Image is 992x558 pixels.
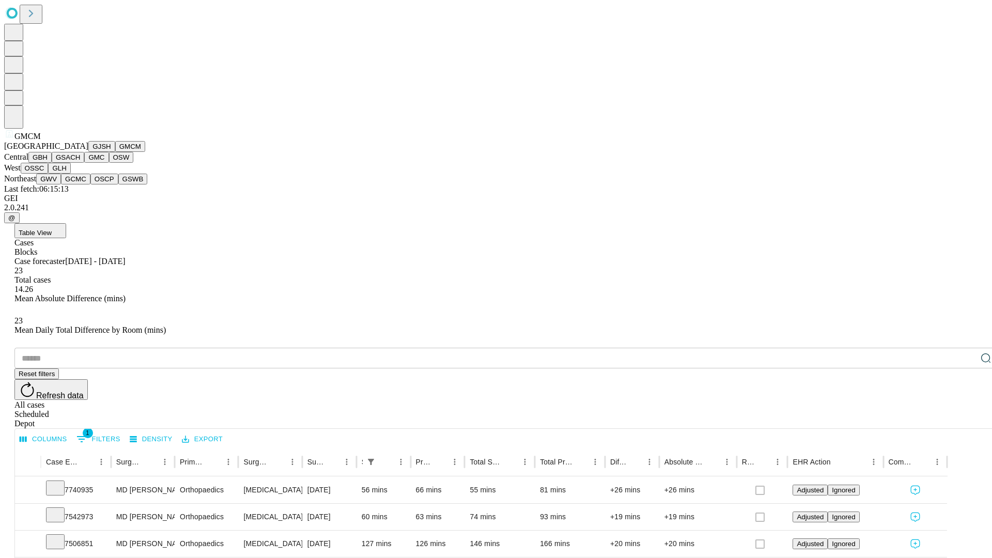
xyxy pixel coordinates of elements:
[307,458,324,466] div: Surgery Date
[36,174,61,184] button: GWV
[828,538,859,549] button: Ignored
[610,458,627,466] div: Difference
[46,531,106,557] div: 7506851
[4,194,988,203] div: GEI
[61,174,90,184] button: GCMC
[109,152,134,163] button: OSW
[362,477,406,503] div: 56 mins
[416,504,460,530] div: 63 mins
[362,531,406,557] div: 127 mins
[4,203,988,212] div: 2.0.241
[916,455,930,469] button: Sort
[433,455,447,469] button: Sort
[48,163,70,174] button: GLH
[828,512,859,522] button: Ignored
[362,504,406,530] div: 60 mins
[664,531,732,557] div: +20 mins
[540,531,600,557] div: 166 mins
[180,531,233,557] div: Orthopaedics
[285,455,300,469] button: Menu
[74,431,123,447] button: Show filters
[143,455,158,469] button: Sort
[364,455,378,469] div: 1 active filter
[307,531,351,557] div: [DATE]
[832,455,846,469] button: Sort
[127,431,175,447] button: Density
[19,229,52,237] span: Table View
[84,152,109,163] button: GMC
[14,223,66,238] button: Table View
[416,477,460,503] div: 66 mins
[720,455,734,469] button: Menu
[14,275,51,284] span: Total cases
[46,477,106,503] div: 7740935
[866,455,881,469] button: Menu
[4,212,20,223] button: @
[416,531,460,557] div: 126 mins
[540,477,600,503] div: 81 mins
[832,486,855,494] span: Ignored
[116,531,169,557] div: MD [PERSON_NAME] [PERSON_NAME]
[394,455,408,469] button: Menu
[88,141,115,152] button: GJSH
[118,174,148,184] button: GSWB
[793,458,830,466] div: EHR Action
[664,504,732,530] div: +19 mins
[832,513,855,521] span: Ignored
[36,391,84,400] span: Refresh data
[20,508,36,526] button: Expand
[540,504,600,530] div: 93 mins
[52,152,84,163] button: GSACH
[20,482,36,500] button: Expand
[158,455,172,469] button: Menu
[588,455,602,469] button: Menu
[705,455,720,469] button: Sort
[793,538,828,549] button: Adjusted
[116,504,169,530] div: MD [PERSON_NAME] [PERSON_NAME]
[8,214,16,222] span: @
[243,531,297,557] div: [MEDICAL_DATA] [MEDICAL_DATA]
[243,458,269,466] div: Surgery Name
[664,477,732,503] div: +26 mins
[470,458,502,466] div: Total Scheduled Duration
[447,455,462,469] button: Menu
[4,142,88,150] span: [GEOGRAPHIC_DATA]
[4,184,69,193] span: Last fetch: 06:15:13
[80,455,94,469] button: Sort
[14,285,33,293] span: 14.26
[793,512,828,522] button: Adjusted
[470,504,530,530] div: 74 mins
[503,455,518,469] button: Sort
[930,455,944,469] button: Menu
[540,458,572,466] div: Total Predicted Duration
[90,174,118,184] button: OSCP
[4,174,36,183] span: Northeast
[65,257,125,266] span: [DATE] - [DATE]
[14,294,126,303] span: Mean Absolute Difference (mins)
[14,266,23,275] span: 23
[470,477,530,503] div: 55 mins
[797,540,824,548] span: Adjusted
[14,326,166,334] span: Mean Daily Total Difference by Room (mins)
[243,504,297,530] div: [MEDICAL_DATA] SURGICAL [MEDICAL_DATA] SHAVING
[116,477,169,503] div: MD [PERSON_NAME] [PERSON_NAME]
[793,485,828,495] button: Adjusted
[4,163,21,172] span: West
[770,455,785,469] button: Menu
[889,458,915,466] div: Comments
[116,458,142,466] div: Surgeon Name
[628,455,642,469] button: Sort
[756,455,770,469] button: Sort
[271,455,285,469] button: Sort
[797,486,824,494] span: Adjusted
[207,455,221,469] button: Sort
[14,316,23,325] span: 23
[243,477,297,503] div: [MEDICAL_DATA] [MEDICAL_DATA] 2 OR MORE COMPARTMENTS
[221,455,236,469] button: Menu
[642,455,657,469] button: Menu
[20,535,36,553] button: Expand
[179,431,225,447] button: Export
[14,132,41,141] span: GMCM
[28,152,52,163] button: GBH
[46,504,106,530] div: 7542973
